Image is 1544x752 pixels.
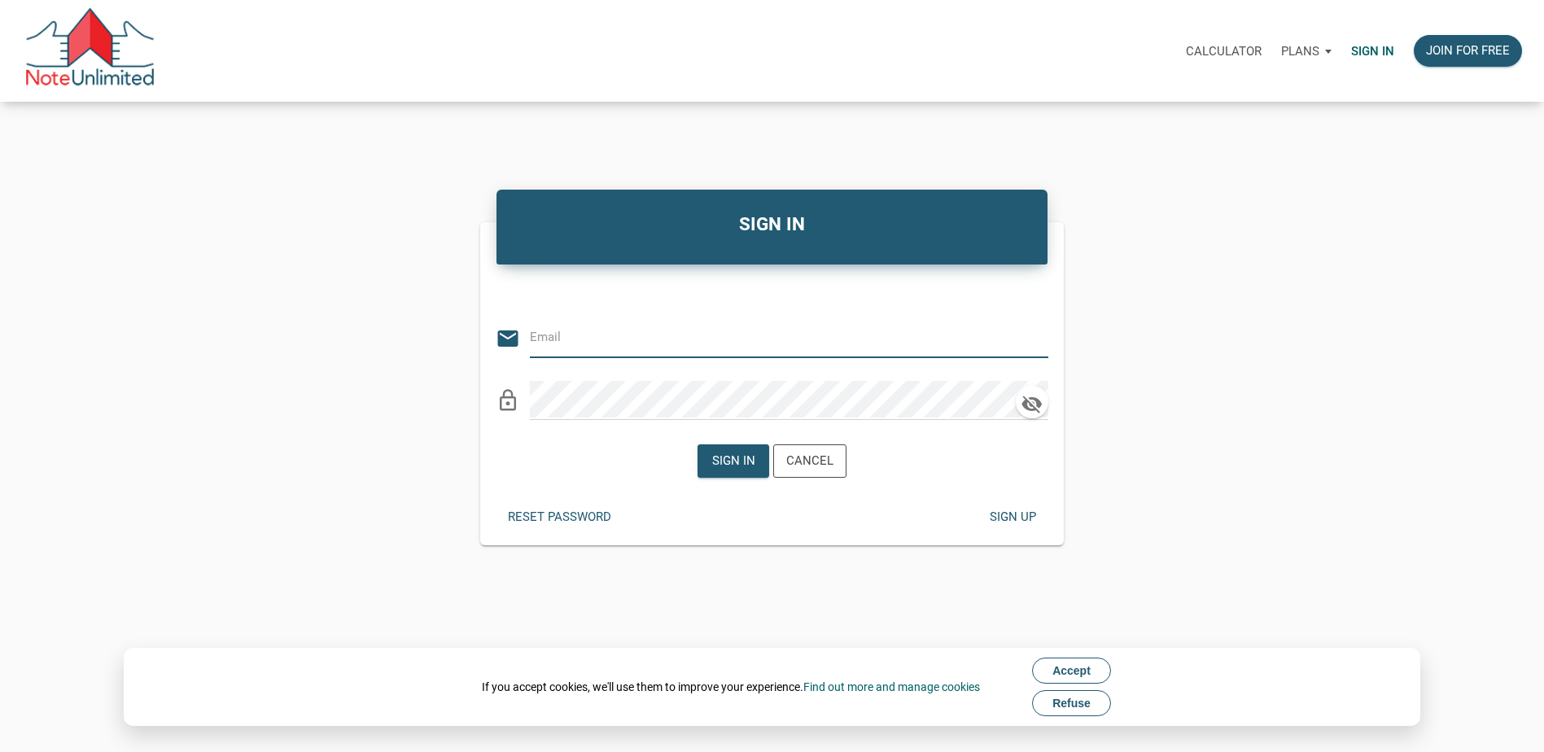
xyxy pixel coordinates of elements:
[977,501,1048,533] button: Sign up
[1404,25,1532,77] a: Join for free
[711,452,755,470] div: Sign in
[1176,25,1271,77] a: Calculator
[496,501,623,533] button: Reset password
[509,211,1035,238] h4: SIGN IN
[1414,35,1522,67] button: Join for free
[1271,27,1341,76] button: Plans
[1426,42,1510,60] div: Join for free
[530,319,1024,356] input: Email
[496,388,520,413] i: lock_outline
[482,679,980,695] div: If you accept cookies, we'll use them to improve your experience.
[773,444,846,478] button: Cancel
[1032,690,1111,716] button: Refuse
[786,452,833,470] div: Cancel
[1032,658,1111,684] button: Accept
[1351,44,1394,59] p: Sign in
[1341,25,1404,77] a: Sign in
[508,508,611,527] div: Reset password
[803,680,980,693] a: Find out more and manage cookies
[1271,25,1341,77] a: Plans
[1052,664,1091,677] span: Accept
[1281,44,1319,59] p: Plans
[1186,44,1262,59] p: Calculator
[24,8,155,94] img: NoteUnlimited
[496,326,520,351] i: email
[698,444,769,478] button: Sign in
[990,508,1036,527] div: Sign up
[1052,697,1091,710] span: Refuse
